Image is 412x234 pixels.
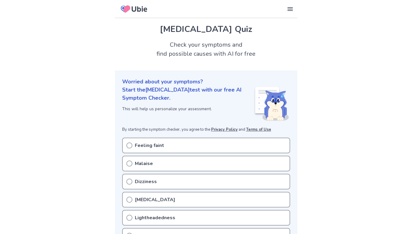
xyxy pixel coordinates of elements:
[122,23,290,36] h1: [MEDICAL_DATA] Quiz
[122,127,290,133] p: By starting the symptom checker, you agree to the and
[122,86,254,102] p: Start the [MEDICAL_DATA] test with our free AI Symptom Checker.
[135,178,157,185] p: Dizziness
[115,40,297,58] h2: Check your symptoms and find possible causes with AI for free
[122,78,290,86] p: Worried about your symptoms?
[135,214,175,221] p: Lightheadedness
[254,87,289,121] img: Shiba
[211,127,238,132] a: Privacy Policy
[246,127,271,132] a: Terms of Use
[135,142,164,149] p: Feeling faint
[135,160,153,167] p: Malaise
[122,106,254,112] p: This will help us personalize your assessment.
[135,196,175,203] p: [MEDICAL_DATA]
